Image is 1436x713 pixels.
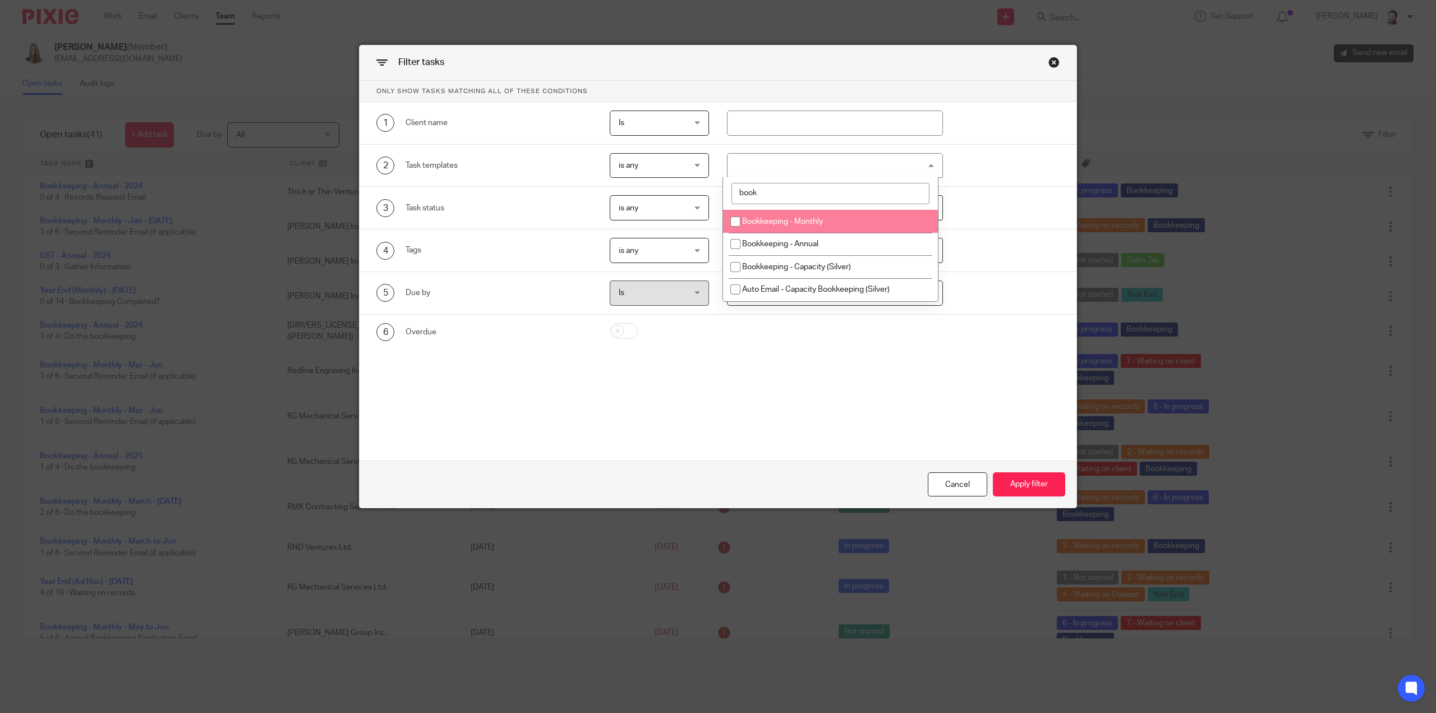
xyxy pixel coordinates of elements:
[993,472,1065,496] button: Apply filter
[619,119,624,127] span: Is
[742,218,823,226] span: Bookkeeping - Monthly
[742,240,818,248] span: Bookkeeping - Annual
[619,204,638,212] span: is any
[406,326,592,338] div: Overdue
[742,263,851,271] span: Bookkeeping - Capacity (Silver)
[928,472,987,496] div: Close this dialog window
[406,160,592,171] div: Task templates
[376,114,394,132] div: 1
[731,183,929,204] input: Search options...
[398,58,444,67] span: Filter tasks
[619,247,638,255] span: is any
[406,117,592,128] div: Client name
[742,286,890,293] span: Auto Email - Capacity Bookkeeping (Silver)
[1048,57,1060,68] div: Close this dialog window
[376,284,394,302] div: 5
[619,162,638,169] span: is any
[406,245,592,256] div: Tags
[406,203,592,214] div: Task status
[376,323,394,341] div: 6
[376,242,394,260] div: 4
[619,289,624,297] span: Is
[360,81,1076,102] p: Only show tasks matching all of these conditions
[406,287,592,298] div: Due by
[376,199,394,217] div: 3
[376,157,394,174] div: 2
